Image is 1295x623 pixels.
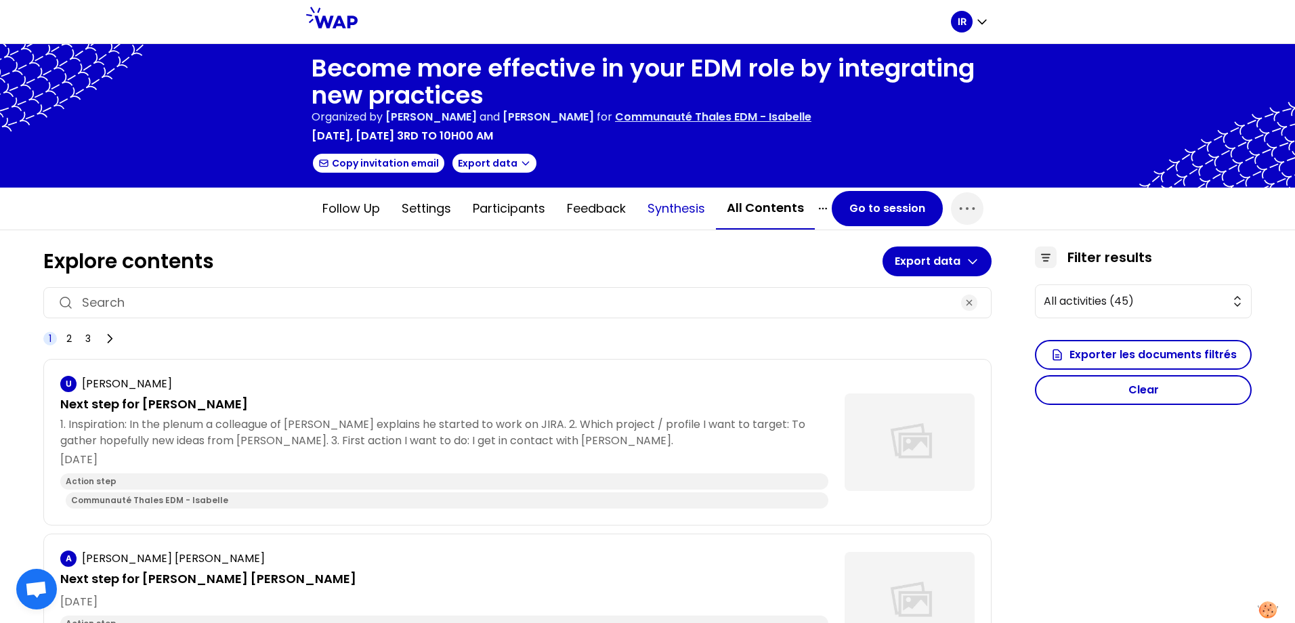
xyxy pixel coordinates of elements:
[1044,293,1224,309] span: All activities (45)
[85,332,91,345] span: 3
[462,188,556,229] button: Participants
[312,109,383,125] p: Organized by
[312,152,446,174] button: Copy invitation email
[832,191,943,226] button: Go to session
[951,11,989,33] button: IR
[312,128,493,144] p: [DATE], [DATE] 3rd to 10h00 am
[49,332,51,345] span: 1
[1035,340,1252,370] button: Exporter les documents filtrés
[16,569,57,609] a: Ouvrir le chat
[60,416,828,449] p: 1. Inspiration: In the plenum a colleague of [PERSON_NAME] explains he started to work on JIRA. 2...
[716,188,815,230] button: All contents
[66,379,72,389] p: U
[385,109,594,125] p: and
[883,246,992,276] button: Export data
[60,452,828,468] p: [DATE]
[1035,284,1252,318] button: All activities (45)
[60,594,828,610] p: [DATE]
[66,553,72,564] p: A
[391,188,462,229] button: Settings
[556,188,637,229] button: Feedback
[451,152,538,174] button: Export data
[597,109,612,125] p: for
[503,109,594,125] span: [PERSON_NAME]
[66,492,828,509] div: Communauté Thales EDM - Isabelle
[66,332,72,345] span: 2
[60,473,828,490] div: Action step
[1067,248,1152,267] h3: Filter results
[82,551,265,567] p: [PERSON_NAME] [PERSON_NAME]
[637,188,716,229] button: Synthesis
[60,395,828,414] p: Next step for [PERSON_NAME]
[60,570,828,588] p: Next step for [PERSON_NAME] [PERSON_NAME]
[43,249,883,274] h1: Explore contents
[82,376,172,392] p: [PERSON_NAME]
[312,188,391,229] button: Follow up
[312,55,983,109] h1: Become more effective in your EDM role by integrating new practices
[1035,375,1252,405] button: Clear
[615,109,811,125] p: Communauté Thales EDM - Isabelle
[958,15,967,28] p: IR
[385,109,477,125] span: [PERSON_NAME]
[82,293,953,312] input: Search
